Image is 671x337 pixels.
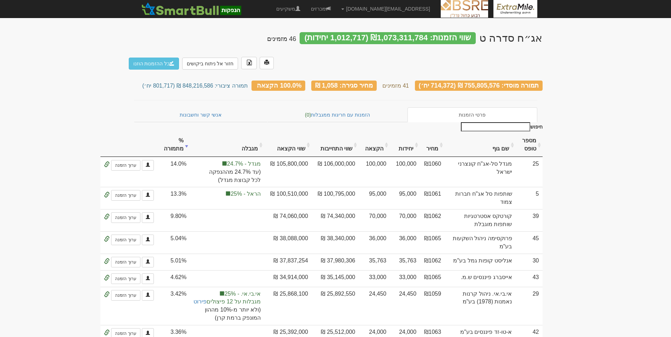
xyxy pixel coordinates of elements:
[420,254,445,270] td: ₪1062
[516,187,543,209] td: 5
[445,270,515,287] td: אייסברג פיננסים ש.מ.
[382,83,409,89] small: 41 מזמינים
[359,209,390,231] td: 70,000
[264,231,311,254] td: 38,088,000 ₪
[445,287,515,325] td: אי.בי.אי. ניהול קרנות נאמנות (1978) בע"מ
[445,187,515,209] td: שותפות סל אג"ח חברות צמוד
[267,36,296,43] h4: 46 מזמינים
[111,290,140,301] a: ערוך הזמנה
[264,270,311,287] td: 34,914,000 ₪
[157,231,190,254] td: 5.04%
[359,133,390,157] th: הקצאה: activate to sort column ascending
[516,254,543,270] td: 30
[305,112,311,118] span: (0)
[111,235,140,245] a: ערוך הזמנה
[458,122,543,131] label: חיפוש
[193,168,261,184] span: (עד 24.7% מההנפקה לכל קבוצת מגדל)
[190,187,264,209] td: הקצאה בפועל לקבוצה 'הראל' 13.3%
[420,133,445,157] th: מחיר : activate to sort column ascending
[312,133,359,157] th: שווי התחייבות: activate to sort column ascending
[516,270,543,287] td: 43
[312,231,359,254] td: 38,340,000 ₪
[359,231,390,254] td: סה״כ 38500 יחידות עבור פרוקסימה ניהול השקעות בע"מ 1065 ₪
[390,133,420,157] th: יחידות: activate to sort column ascending
[312,187,359,209] td: 100,795,000 ₪
[157,133,190,157] th: % מתמורה: activate to sort column ascending
[516,133,543,157] th: מספר טופס: activate to sort column ascending
[359,287,390,325] td: 24,450
[445,231,515,254] td: פרוקסימה ניהול השקעות בע"מ
[190,157,264,187] td: הקצאה בפועל לקבוצה 'מגדל' 14.0%
[312,209,359,231] td: 74,340,000 ₪
[445,133,515,157] th: שם גוף : activate to sort column ascending
[157,209,190,231] td: 9.80%
[111,273,140,284] a: ערוך הזמנה
[312,270,359,287] td: 35,145,000 ₪
[445,254,515,270] td: אנליסט קופות גמל בע"מ
[420,287,445,325] td: ₪1059
[264,187,311,209] td: 100,510,000 ₪
[190,133,264,157] th: מגבלה: activate to sort column ascending
[390,254,420,270] td: 35,763
[267,107,407,122] a: הזמנות עם חריגות ממגבלות(0)
[264,287,311,325] td: 25,868,100 ₪
[182,58,238,70] a: חזור אל ניתוח ביקושים
[390,157,420,187] td: 100,000
[193,160,261,168] span: מגדל - 24.7%
[390,231,420,254] td: 36,000
[264,254,311,270] td: 37,837,254 ₪
[461,122,530,131] input: חיפוש
[311,81,377,91] div: מחיר סגירה: 1,058 ₪
[193,290,261,298] span: אי.בי.אי. - 25%
[312,254,359,270] td: 37,980,306 ₪
[359,157,390,187] td: 100,000
[257,82,301,89] span: 100.0% הקצאה
[111,257,140,267] a: ערוך הזמנה
[111,190,140,201] a: ערוך הזמנה
[300,32,476,44] div: שווי הזמנות: ₪1,073,311,784 (1,012,717 יחידות)
[193,298,207,305] a: פירוט
[390,287,420,325] td: 24,450
[479,32,543,44] div: רבוע כחול נדל"ן בע"מ - אג״ח (סדרה ט) - הנפקה לציבור
[157,270,190,287] td: 4.62%
[157,187,190,209] td: 13.3%
[516,209,543,231] td: 39
[157,254,190,270] td: 5.01%
[390,270,420,287] td: 33,000
[193,306,261,322] span: (ולא יותר מ-10% מההון המונפק ברמת קרן)
[359,254,390,270] td: 35,763
[190,287,264,325] td: הקצאה בפועל לקבוצת סמארטבול 25%, לתשומת ליבך: עדכון המגבלות ישנה את אפשרויות ההקצאה הסופיות.
[193,298,261,306] span: מגבלות על 12 פיצולים
[264,133,311,157] th: שווי הקצאה: activate to sort column ascending
[139,2,243,16] img: SmartBull Logo
[134,107,268,122] a: אנשי קשר וחשבונות
[111,212,140,223] a: ערוך הזמנה
[516,287,543,325] td: 29
[445,209,515,231] td: קורטקס אסטרטגיות שותפות מוגבלת
[420,231,445,254] td: ₪1065
[312,287,359,325] td: 25,892,550 ₪
[193,190,261,198] span: הראל - 25%
[111,160,140,171] a: ערוך הזמנה
[445,157,515,187] td: מגדל סל-אג"ח קונצרני ישראל
[142,83,248,89] small: תמורה ציבורי: 848,216,586 ₪ (801,717 יח׳)
[264,209,311,231] td: 74,060,000 ₪
[312,157,359,187] td: 106,000,000 ₪
[157,287,190,325] td: 3.42%
[420,187,445,209] td: ₪1061
[264,157,311,187] td: 105,800,000 ₪
[516,231,543,254] td: 45
[390,209,420,231] td: 70,000
[390,187,420,209] td: 95,000
[415,81,543,91] div: תמורה מוסדי: 755,805,576 ₪ (714,372 יח׳)
[420,270,445,287] td: ₪1065
[516,157,543,187] td: 25
[359,270,390,287] td: 33,000
[129,58,179,70] a: כל ההזמנות הוזנו
[247,60,252,65] img: excel-file-black.png
[157,157,190,187] td: 14.0%
[420,209,445,231] td: ₪1062
[359,187,390,209] td: 95,000
[407,107,537,122] a: פרטי הזמנות
[420,157,445,187] td: ₪1060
